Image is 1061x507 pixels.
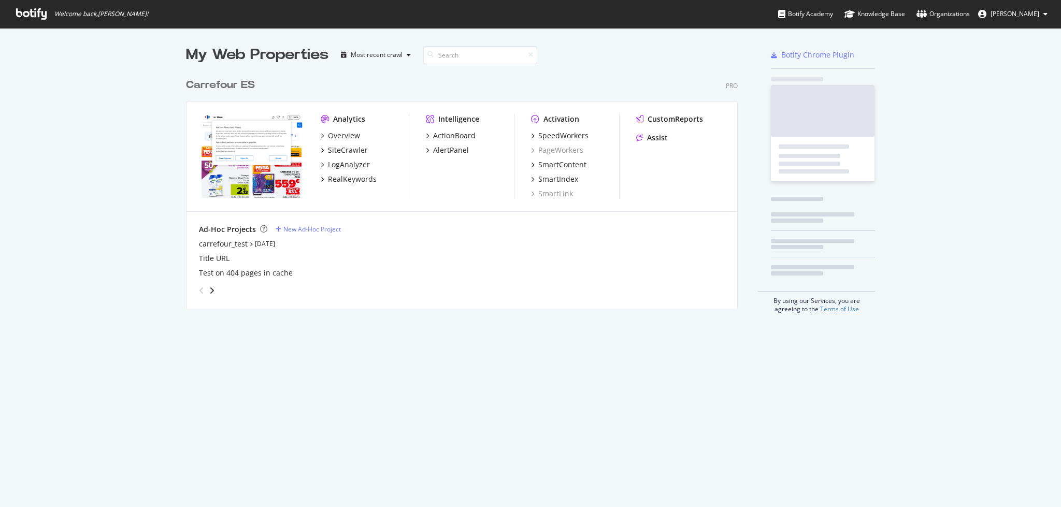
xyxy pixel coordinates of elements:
img: www.carrefour.es [199,114,304,198]
div: RealKeywords [328,174,377,184]
div: Activation [543,114,579,124]
div: Most recent crawl [351,52,403,58]
div: Pro [726,81,738,90]
a: SmartContent [531,160,586,170]
a: SiteCrawler [321,145,368,155]
div: angle-right [208,285,216,296]
span: Welcome back, [PERSON_NAME] ! [54,10,148,18]
div: Overview [328,131,360,141]
div: angle-left [195,282,208,299]
div: ActionBoard [433,131,476,141]
button: [PERSON_NAME] [970,6,1056,22]
a: [DATE] [255,239,275,248]
div: Ad-Hoc Projects [199,224,256,235]
div: Organizations [916,9,970,19]
span: Alina Paula Danci [991,9,1039,18]
a: SmartLink [531,189,573,199]
div: Assist [647,133,668,143]
a: Carrefour ES [186,78,259,93]
a: SpeedWorkers [531,131,589,141]
a: Test on 404 pages in cache [199,268,293,278]
div: SiteCrawler [328,145,368,155]
a: Botify Chrome Plugin [771,50,854,60]
a: Title URL [199,253,230,264]
div: LogAnalyzer [328,160,370,170]
a: Assist [636,133,668,143]
a: ActionBoard [426,131,476,141]
div: SmartIndex [538,174,578,184]
div: My Web Properties [186,45,328,65]
a: SmartIndex [531,174,578,184]
a: New Ad-Hoc Project [276,225,341,234]
input: Search [423,46,537,64]
a: Overview [321,131,360,141]
button: Most recent crawl [337,47,415,63]
div: grid [186,65,746,309]
div: SpeedWorkers [538,131,589,141]
a: PageWorkers [531,145,583,155]
div: SmartContent [538,160,586,170]
a: CustomReports [636,114,703,124]
div: Intelligence [438,114,479,124]
div: New Ad-Hoc Project [283,225,341,234]
div: AlertPanel [433,145,469,155]
div: Carrefour ES [186,78,255,93]
div: Knowledge Base [844,9,905,19]
a: Terms of Use [820,305,859,313]
a: AlertPanel [426,145,469,155]
a: RealKeywords [321,174,377,184]
div: Analytics [333,114,365,124]
div: CustomReports [648,114,703,124]
div: Botify Chrome Plugin [781,50,854,60]
div: Botify Academy [778,9,833,19]
a: LogAnalyzer [321,160,370,170]
div: By using our Services, you are agreeing to the [758,291,875,313]
a: carrefour_test [199,239,248,249]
